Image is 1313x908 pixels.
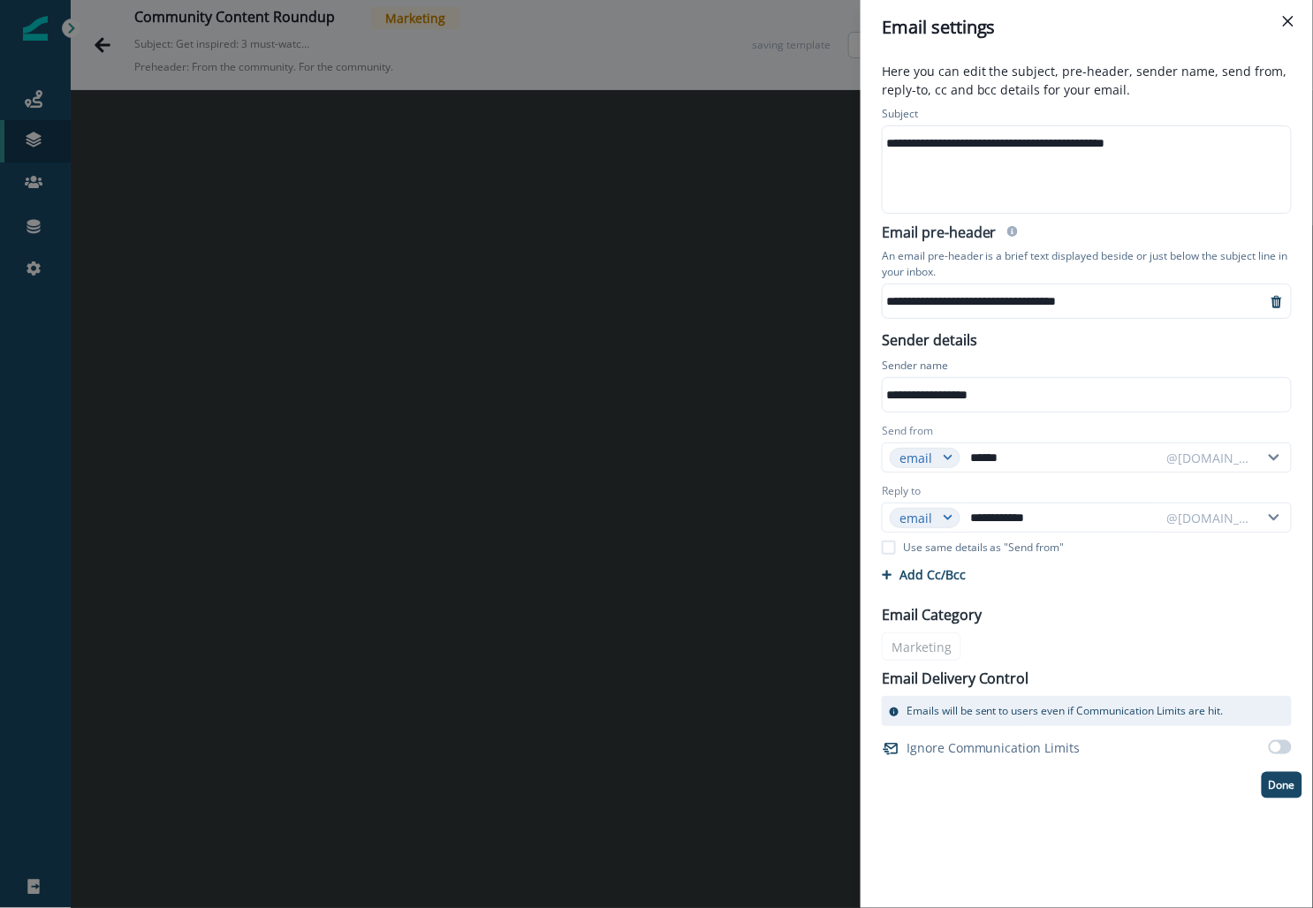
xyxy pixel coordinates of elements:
h2: Email pre-header [882,224,997,245]
label: Send from [882,423,933,439]
div: Email settings [882,14,1292,41]
label: Reply to [882,483,921,499]
div: @[DOMAIN_NAME] [1167,509,1252,527]
p: Email Category [882,604,982,625]
p: Here you can edit the subject, pre-header, sender name, send from, reply-to, cc and bcc details f... [871,62,1302,102]
p: Email Delivery Control [882,668,1029,689]
svg: remove-preheader [1270,295,1284,309]
p: Sender details [871,326,988,351]
p: Done [1269,779,1295,791]
button: Done [1262,772,1302,798]
div: @[DOMAIN_NAME] [1167,449,1252,467]
p: Subject [882,106,918,125]
button: Add Cc/Bcc [882,566,966,583]
div: email [899,509,935,527]
p: Use same details as "Send from" [903,540,1065,556]
p: An email pre-header is a brief text displayed beside or just below the subject line in your inbox. [882,245,1292,284]
p: Ignore Communication Limits [907,738,1081,757]
p: Emails will be sent to users even if Communication Limits are hit. [907,703,1224,719]
div: email [899,449,935,467]
button: Close [1274,7,1302,35]
p: Sender name [882,358,948,377]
